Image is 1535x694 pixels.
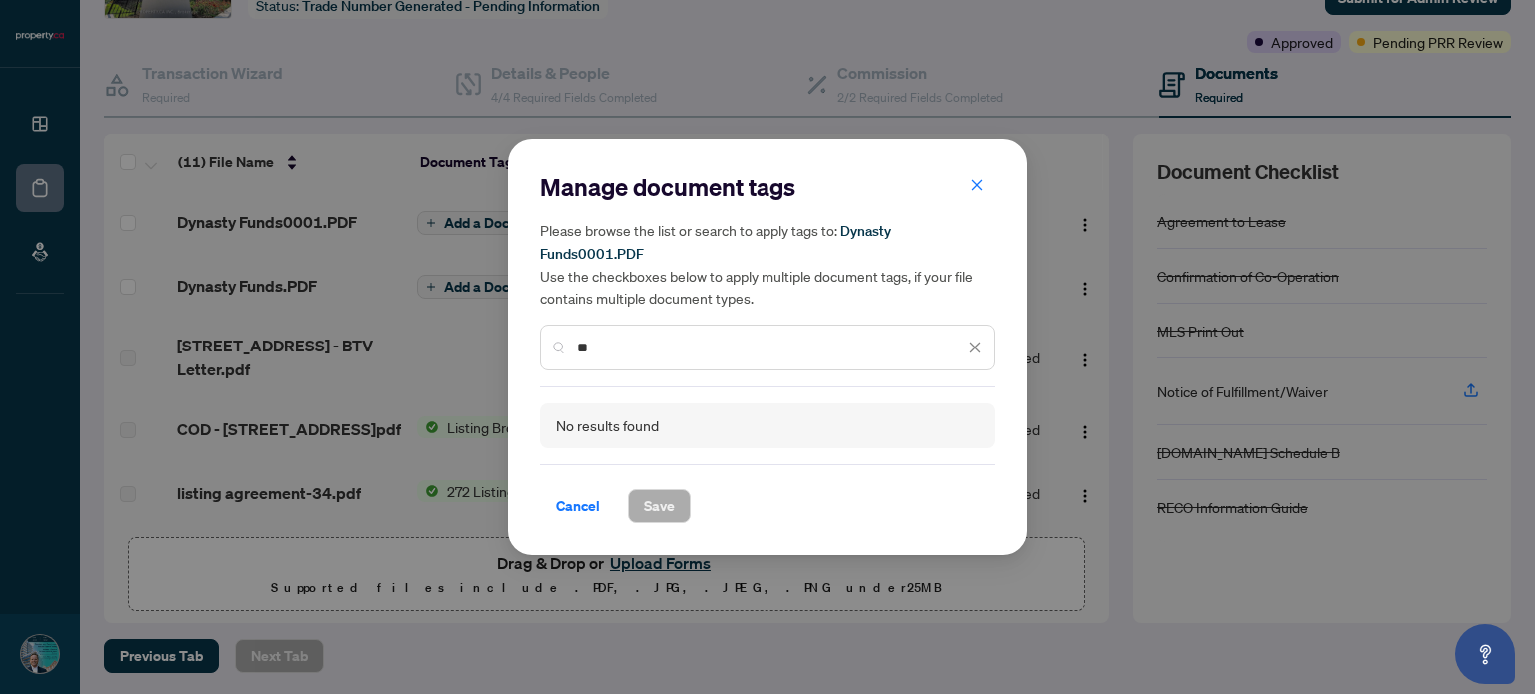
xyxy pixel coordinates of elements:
[540,222,891,263] span: Dynasty Funds0001.PDF
[540,171,995,203] h2: Manage document tags
[556,490,600,522] span: Cancel
[540,489,616,523] button: Cancel
[970,178,984,192] span: close
[556,415,659,437] div: No results found
[540,219,995,309] h5: Please browse the list or search to apply tags to: Use the checkboxes below to apply multiple doc...
[968,341,982,354] span: close
[628,489,691,523] button: Save
[1455,624,1515,684] button: Open asap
